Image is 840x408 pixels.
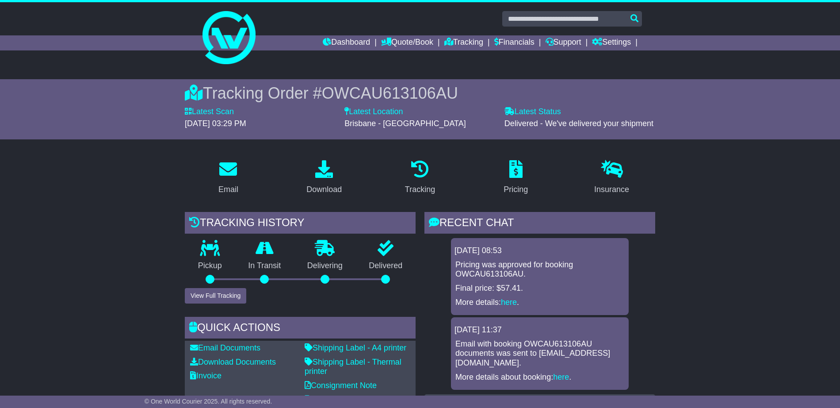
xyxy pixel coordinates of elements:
[356,261,416,271] p: Delivered
[498,157,534,199] a: Pricing
[504,119,653,128] span: Delivered - We've delivered your shipment
[588,157,635,199] a: Insurance
[218,184,238,196] div: Email
[501,298,517,307] a: here
[455,373,624,382] p: More details about booking: .
[185,261,235,271] p: Pickup
[190,358,276,366] a: Download Documents
[213,157,244,199] a: Email
[546,35,581,50] a: Support
[235,261,294,271] p: In Transit
[424,212,655,236] div: RECENT CHAT
[323,35,370,50] a: Dashboard
[190,371,221,380] a: Invoice
[322,84,458,102] span: OWCAU613106AU
[594,184,629,196] div: Insurance
[592,35,631,50] a: Settings
[185,212,416,236] div: Tracking history
[455,298,624,308] p: More details: .
[190,343,260,352] a: Email Documents
[305,358,401,376] a: Shipping Label - Thermal printer
[454,246,625,256] div: [DATE] 08:53
[381,35,433,50] a: Quote/Book
[294,261,356,271] p: Delivering
[494,35,535,50] a: Financials
[185,119,246,128] span: [DATE] 03:29 PM
[185,107,234,117] label: Latest Scan
[504,107,561,117] label: Latest Status
[455,284,624,293] p: Final price: $57.41.
[305,395,391,404] a: Original Address Label
[306,184,342,196] div: Download
[399,157,441,199] a: Tracking
[455,260,624,279] p: Pricing was approved for booking OWCAU613106AU.
[305,343,406,352] a: Shipping Label - A4 printer
[301,157,347,199] a: Download
[454,325,625,335] div: [DATE] 11:37
[444,35,483,50] a: Tracking
[185,317,416,341] div: Quick Actions
[504,184,528,196] div: Pricing
[344,119,466,128] span: Brisbane - [GEOGRAPHIC_DATA]
[344,107,403,117] label: Latest Location
[405,184,435,196] div: Tracking
[185,84,655,103] div: Tracking Order #
[185,288,246,304] button: View Full Tracking
[455,339,624,368] p: Email with booking OWCAU613106AU documents was sent to [EMAIL_ADDRESS][DOMAIN_NAME].
[305,381,377,390] a: Consignment Note
[553,373,569,381] a: here
[145,398,272,405] span: © One World Courier 2025. All rights reserved.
